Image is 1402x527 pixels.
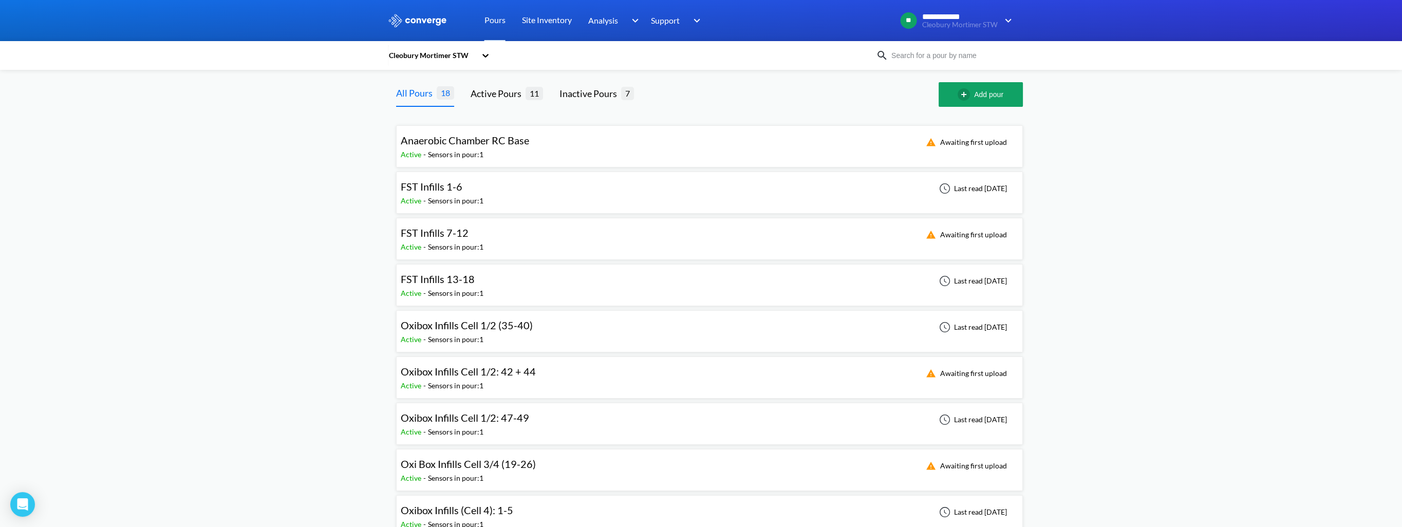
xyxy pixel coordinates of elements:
div: Awaiting first upload [920,136,1010,148]
span: Support [651,14,680,27]
span: 11 [526,87,543,100]
div: Last read [DATE] [933,506,1010,518]
span: - [423,150,428,159]
img: downArrow.svg [998,14,1015,27]
span: Anaerobic Chamber RC Base [401,134,529,146]
div: Sensors in pour: 1 [428,288,483,299]
span: Active [401,474,423,482]
span: - [423,242,428,251]
div: Awaiting first upload [920,229,1010,241]
div: Cleobury Mortimer STW [388,50,476,61]
span: 18 [437,86,454,99]
img: downArrow.svg [687,14,703,27]
div: Awaiting first upload [920,367,1010,380]
span: - [423,474,428,482]
span: - [423,289,428,297]
span: - [423,427,428,436]
div: Active Pours [471,86,526,101]
div: Last read [DATE] [933,321,1010,333]
div: Sensors in pour: 1 [428,334,483,345]
div: Awaiting first upload [920,460,1010,472]
a: Oxibox Infills (Cell 4): 1-5Active-Sensors in pour:1Last read [DATE] [396,507,1023,516]
span: - [423,381,428,390]
span: Active [401,427,423,436]
span: Active [401,289,423,297]
a: FST Infills 7-12Active-Sensors in pour:1Awaiting first upload [396,230,1023,238]
div: Sensors in pour: 1 [428,195,483,206]
a: Oxi Box Infills Cell 3/4 (19-26)Active-Sensors in pour:1Awaiting first upload [396,461,1023,469]
img: logo_ewhite.svg [388,14,447,27]
a: Oxibox Infills Cell 1/2: 47-49Active-Sensors in pour:1Last read [DATE] [396,415,1023,423]
img: add-circle-outline.svg [958,88,974,101]
span: 7 [621,87,634,100]
a: Anaerobic Chamber RC BaseActive-Sensors in pour:1Awaiting first upload [396,137,1023,146]
span: - [423,196,428,205]
div: Sensors in pour: 1 [428,149,483,160]
div: Last read [DATE] [933,275,1010,287]
span: FST Infills 1-6 [401,180,462,193]
div: All Pours [396,86,437,100]
div: Open Intercom Messenger [10,492,35,517]
span: FST Infills 13-18 [401,273,475,285]
span: Cleobury Mortimer STW [922,21,998,29]
span: Active [401,381,423,390]
span: - [423,335,428,344]
a: Oxibox Infills Cell 1/2: 42 + 44Active-Sensors in pour:1Awaiting first upload [396,368,1023,377]
div: Sensors in pour: 1 [428,380,483,391]
a: FST Infills 13-18Active-Sensors in pour:1Last read [DATE] [396,276,1023,285]
span: FST Infills 7-12 [401,227,469,239]
img: icon-search.svg [876,49,888,62]
div: Sensors in pour: 1 [428,473,483,484]
span: Oxibox Infills Cell 1/2: 42 + 44 [401,365,536,378]
div: Sensors in pour: 1 [428,241,483,253]
div: Last read [DATE] [933,182,1010,195]
button: Add pour [939,82,1023,107]
input: Search for a pour by name [888,50,1013,61]
span: Active [401,242,423,251]
span: Oxibox Infills Cell 1/2: 47-49 [401,411,529,424]
span: Active [401,196,423,205]
span: Active [401,150,423,159]
span: Oxibox Infills Cell 1/2 (35-40) [401,319,533,331]
span: Active [401,335,423,344]
span: Oxibox Infills (Cell 4): 1-5 [401,504,513,516]
a: Oxibox Infills Cell 1/2 (35-40)Active-Sensors in pour:1Last read [DATE] [396,322,1023,331]
span: Oxi Box Infills Cell 3/4 (19-26) [401,458,536,470]
div: Sensors in pour: 1 [428,426,483,438]
div: Inactive Pours [559,86,621,101]
a: FST Infills 1-6Active-Sensors in pour:1Last read [DATE] [396,183,1023,192]
span: Analysis [588,14,618,27]
img: downArrow.svg [625,14,641,27]
div: Last read [DATE] [933,413,1010,426]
